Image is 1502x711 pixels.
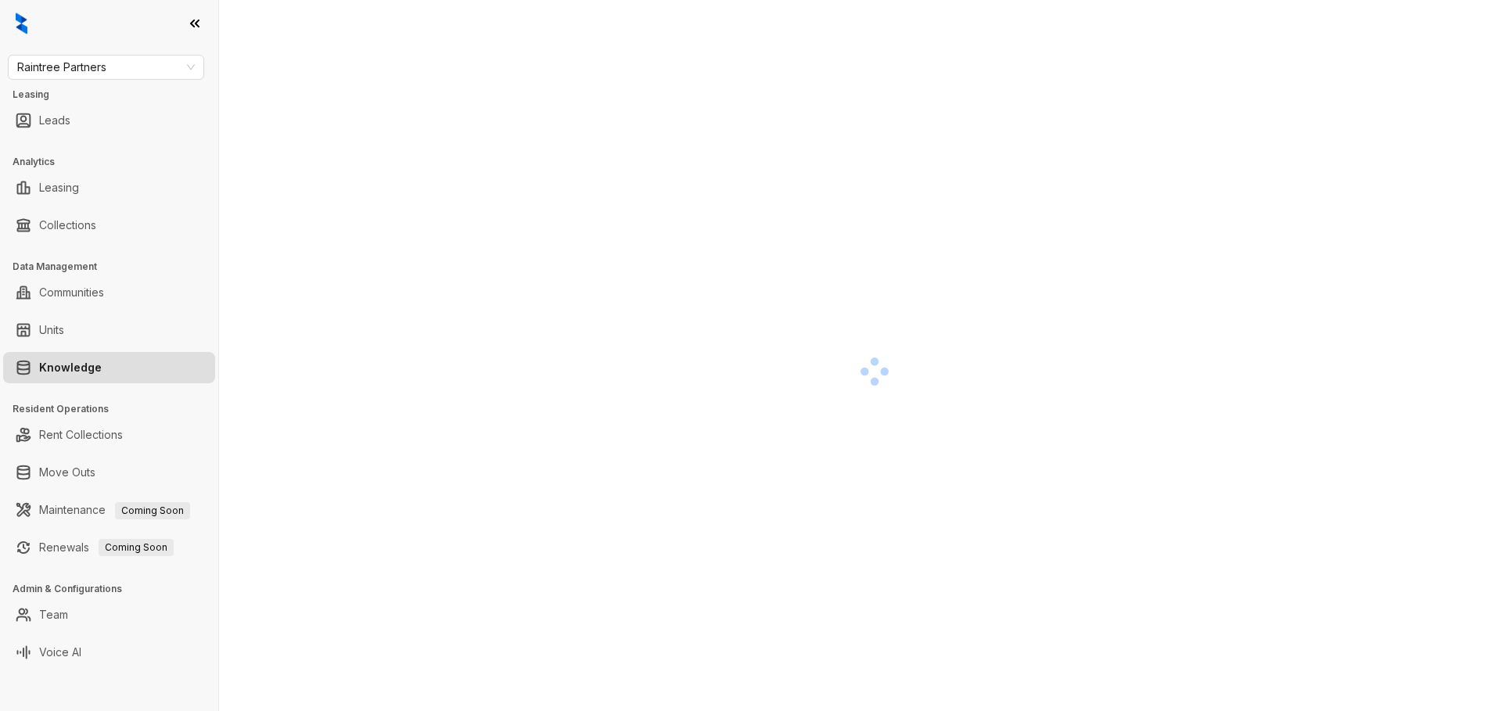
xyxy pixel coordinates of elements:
li: Collections [3,210,215,241]
a: Communities [39,277,104,308]
h3: Admin & Configurations [13,582,218,596]
img: logo [16,13,27,34]
a: RenewalsComing Soon [39,532,174,563]
a: Move Outs [39,457,95,488]
a: Leads [39,105,70,136]
li: Voice AI [3,637,215,668]
h3: Data Management [13,260,218,274]
li: Maintenance [3,494,215,526]
h3: Resident Operations [13,402,218,416]
li: Units [3,314,215,346]
a: Team [39,599,68,630]
li: Leasing [3,172,215,203]
li: Communities [3,277,215,308]
li: Rent Collections [3,419,215,451]
a: Rent Collections [39,419,123,451]
h3: Analytics [13,155,218,169]
h3: Leasing [13,88,218,102]
li: Leads [3,105,215,136]
a: Leasing [39,172,79,203]
span: Raintree Partners [17,56,195,79]
span: Coming Soon [99,539,174,556]
a: Voice AI [39,637,81,668]
a: Knowledge [39,352,102,383]
span: Coming Soon [115,502,190,519]
li: Team [3,599,215,630]
a: Collections [39,210,96,241]
li: Renewals [3,532,215,563]
li: Knowledge [3,352,215,383]
a: Units [39,314,64,346]
li: Move Outs [3,457,215,488]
